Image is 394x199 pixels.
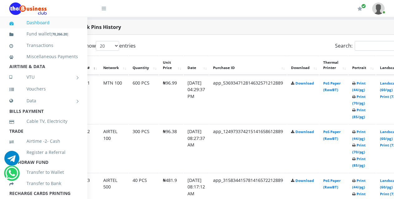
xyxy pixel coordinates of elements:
[159,124,183,172] td: ₦96.38
[9,176,78,191] a: Transfer to Bank
[323,81,341,92] a: PoS Paper (RawBT)
[9,93,78,109] a: Data
[352,81,366,92] a: Print (44/pg)
[352,94,366,106] a: Print (70/pg)
[129,124,158,172] td: 300 PCS
[209,124,287,172] td: app_124973374215141658612889
[348,56,376,75] th: Portrait: activate to sort column ascending
[9,145,78,160] a: Register a Referral
[100,76,128,124] td: MTN 100
[9,2,47,15] img: Logo
[9,38,78,53] a: Transactions
[295,129,314,134] a: Download
[352,143,366,154] a: Print (70/pg)
[319,56,348,75] th: Thermal Printer: activate to sort column ascending
[323,178,341,190] a: PoS Paper (RawBT)
[159,56,183,75] th: Unit Price: activate to sort column ascending
[9,165,78,179] a: Transfer to Wallet
[9,27,78,41] a: Fund wallet[70,266.20]
[159,76,183,124] td: ₦96.99
[5,170,18,181] a: Chat for support
[295,81,314,86] a: Download
[209,56,287,75] th: Purchase ID: activate to sort column ascending
[184,76,209,124] td: [DATE] 04:29:37 PM
[51,32,68,36] small: [ ]
[129,56,158,75] th: Quantity: activate to sort column ascending
[352,129,366,141] a: Print (44/pg)
[184,124,209,172] td: [DATE] 08:27:37 AM
[9,82,78,96] a: Vouchers
[352,178,366,190] a: Print (44/pg)
[9,114,78,128] a: Cable TV, Electricity
[4,155,19,166] a: Chat for support
[9,69,78,85] a: VTU
[372,2,385,15] img: User
[96,41,119,51] select: Showentries
[352,108,366,119] a: Print (85/pg)
[100,124,128,172] td: AIRTEL 100
[361,4,366,8] span: Renew/Upgrade Subscription
[9,49,78,64] a: Miscellaneous Payments
[295,178,314,183] a: Download
[84,124,99,172] td: 2
[287,56,319,75] th: Download: activate to sort column ascending
[84,56,99,75] th: #: activate to sort column descending
[358,6,362,11] i: Renew/Upgrade Subscription
[352,156,366,168] a: Print (85/pg)
[78,24,121,30] strong: Bulk Pins History
[9,16,78,30] a: Dashboard
[323,129,341,141] a: PoS Paper (RawBT)
[209,76,287,124] td: app_536934712814632571212889
[129,76,158,124] td: 600 PCS
[52,32,67,36] b: 70,266.20
[100,56,128,75] th: Network: activate to sort column ascending
[84,76,99,124] td: 1
[184,56,209,75] th: Date: activate to sort column ascending
[9,134,78,148] a: Airtime -2- Cash
[83,41,136,51] label: Show entries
